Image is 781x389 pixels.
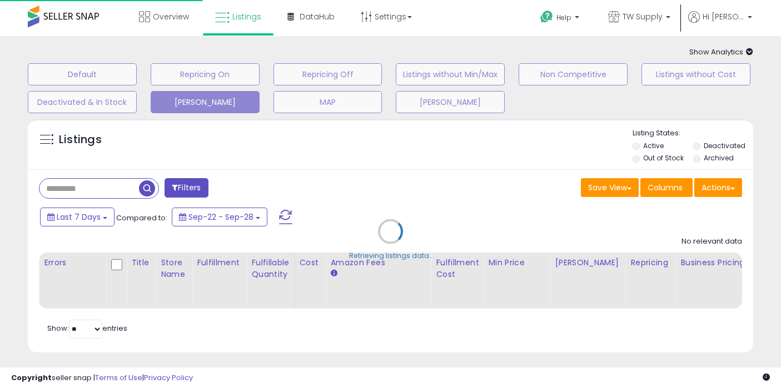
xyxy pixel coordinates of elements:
[300,11,335,22] span: DataHub
[232,11,261,22] span: Listings
[540,10,554,24] i: Get Help
[151,91,260,113] button: [PERSON_NAME]
[144,372,193,383] a: Privacy Policy
[623,11,663,22] span: TW Supply
[273,91,382,113] button: MAP
[153,11,189,22] span: Overview
[703,11,744,22] span: Hi [PERSON_NAME]
[95,372,142,383] a: Terms of Use
[151,63,260,85] button: Repricing On
[396,63,505,85] button: Listings without Min/Max
[531,2,590,36] a: Help
[556,13,571,22] span: Help
[11,372,52,383] strong: Copyright
[11,373,193,383] div: seller snap | |
[688,11,752,36] a: Hi [PERSON_NAME]
[396,91,505,113] button: [PERSON_NAME]
[519,63,628,85] button: Non Competitive
[273,63,382,85] button: Repricing Off
[28,63,137,85] button: Default
[349,251,432,261] div: Retrieving listings data..
[641,63,750,85] button: Listings without Cost
[28,91,137,113] button: Deactivated & In Stock
[689,47,753,57] span: Show Analytics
